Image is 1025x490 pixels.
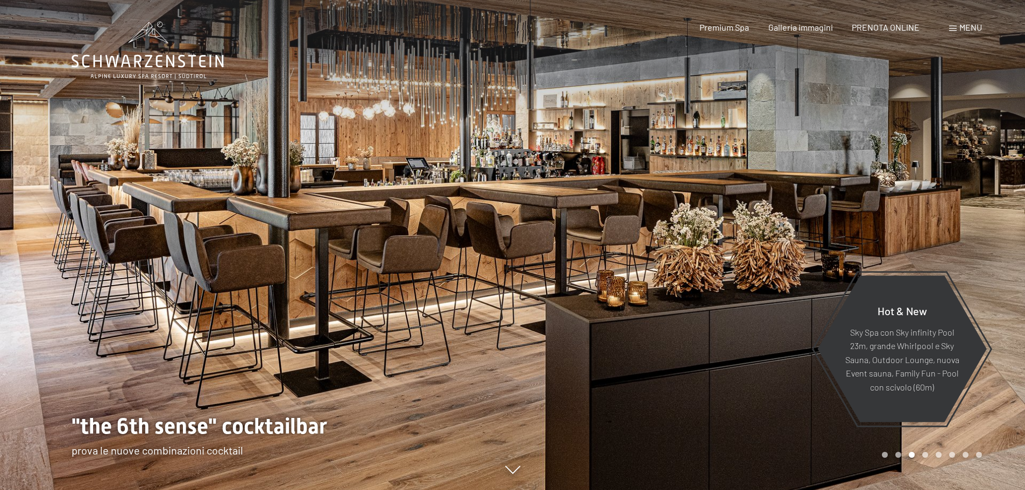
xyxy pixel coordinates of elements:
[963,452,969,458] div: Carousel Page 7
[909,452,915,458] div: Carousel Page 3 (Current Slide)
[882,452,888,458] div: Carousel Page 1
[949,452,955,458] div: Carousel Page 6
[959,22,982,32] span: Menu
[817,275,987,423] a: Hot & New Sky Spa con Sky infinity Pool 23m, grande Whirlpool e Sky Sauna, Outdoor Lounge, nuova ...
[768,22,833,32] a: Galleria immagini
[878,304,927,317] span: Hot & New
[852,22,920,32] a: PRENOTA ONLINE
[699,22,749,32] a: Premium Spa
[844,325,960,394] p: Sky Spa con Sky infinity Pool 23m, grande Whirlpool e Sky Sauna, Outdoor Lounge, nuova Event saun...
[976,452,982,458] div: Carousel Page 8
[878,452,982,458] div: Carousel Pagination
[936,452,942,458] div: Carousel Page 5
[895,452,901,458] div: Carousel Page 2
[922,452,928,458] div: Carousel Page 4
